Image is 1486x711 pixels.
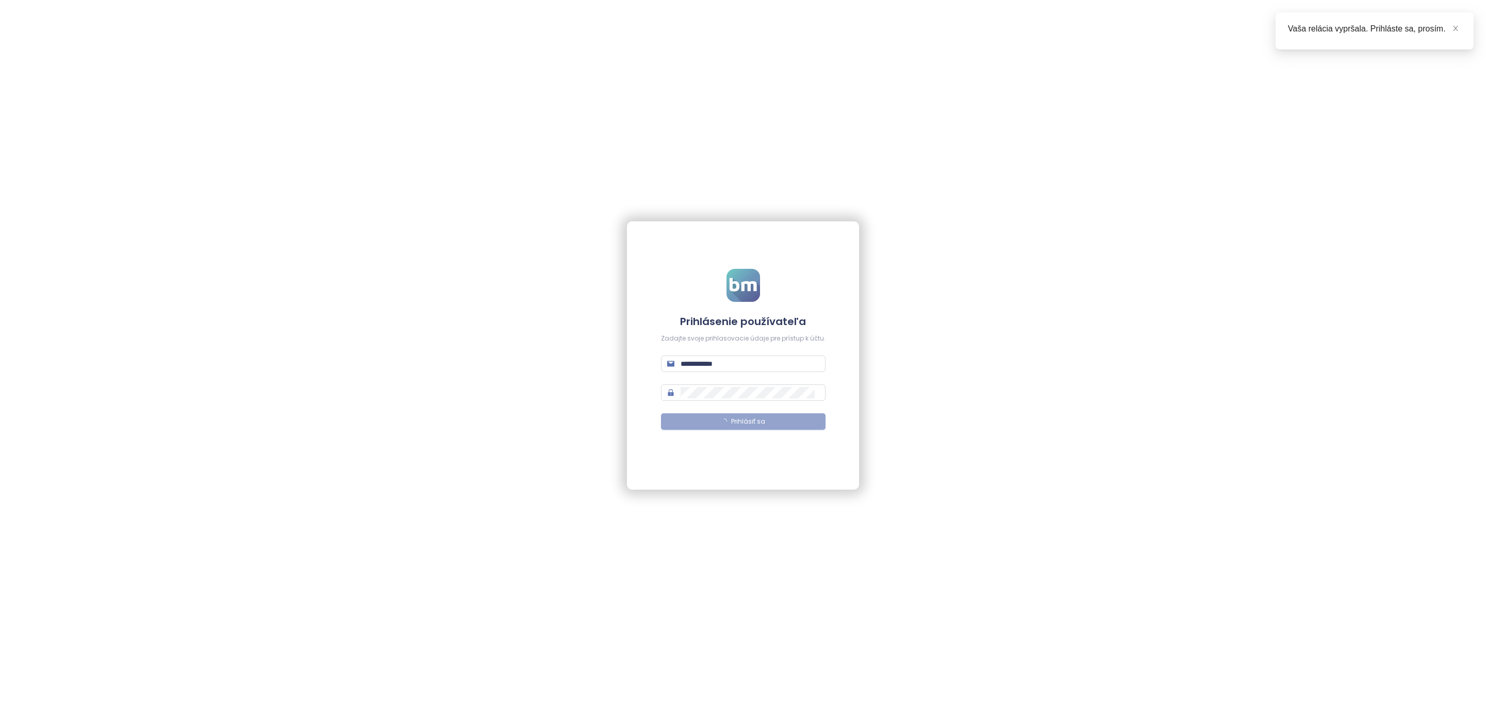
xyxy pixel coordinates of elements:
span: close [1452,25,1459,32]
span: mail [667,360,674,367]
button: Prihlásiť sa [661,413,826,430]
img: logo [726,269,760,302]
div: Zadajte svoje prihlasovacie údaje pre prístup k účtu. [661,334,826,344]
div: Vaša relácia vypršala. Prihláste sa, prosím. [1288,23,1461,35]
span: loading [721,418,727,425]
h4: Prihlásenie používateľa [661,314,826,329]
span: lock [667,389,674,396]
span: Prihlásiť sa [731,417,765,427]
